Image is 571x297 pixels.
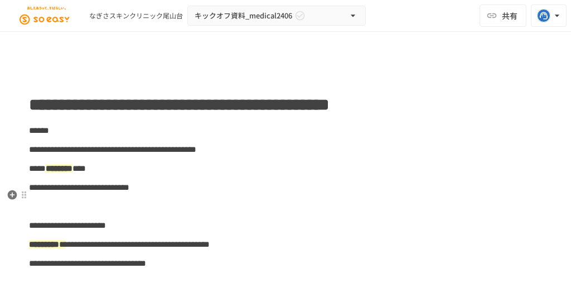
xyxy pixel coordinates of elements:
div: なぎさスキンクリニック尾山台 [89,11,183,21]
span: キックオフ資料_medical2406 [195,9,292,22]
button: キックオフ資料_medical2406 [187,6,366,26]
button: 共有 [480,4,526,27]
span: 共有 [502,9,517,22]
img: JEGjsIKIkXC9kHzRN7titGGb0UF19Vi83cQ0mCQ5DuX [9,7,80,25]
